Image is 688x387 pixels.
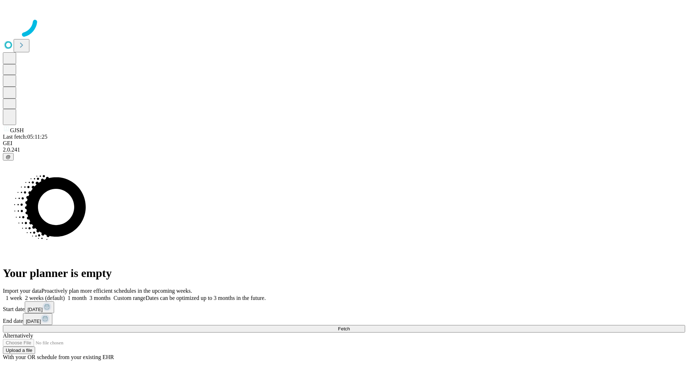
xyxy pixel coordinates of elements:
[3,134,47,140] span: Last fetch: 05:11:25
[10,127,24,133] span: GJSH
[68,295,87,301] span: 1 month
[3,313,685,325] div: End date
[3,267,685,280] h1: Your planner is empty
[42,288,192,294] span: Proactively plan more efficient schedules in the upcoming weeks.
[25,295,65,301] span: 2 weeks (default)
[3,153,14,161] button: @
[3,147,685,153] div: 2.0.241
[3,140,685,147] div: GEI
[6,295,22,301] span: 1 week
[3,354,114,360] span: With your OR schedule from your existing EHR
[6,154,11,159] span: @
[26,319,41,324] span: [DATE]
[145,295,266,301] span: Dates can be optimized up to 3 months in the future.
[3,288,42,294] span: Import your data
[3,333,33,339] span: Alternatively
[3,301,685,313] div: Start date
[90,295,111,301] span: 3 months
[25,301,54,313] button: [DATE]
[338,326,350,331] span: Fetch
[3,325,685,333] button: Fetch
[3,347,35,354] button: Upload a file
[28,307,43,312] span: [DATE]
[114,295,145,301] span: Custom range
[23,313,52,325] button: [DATE]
